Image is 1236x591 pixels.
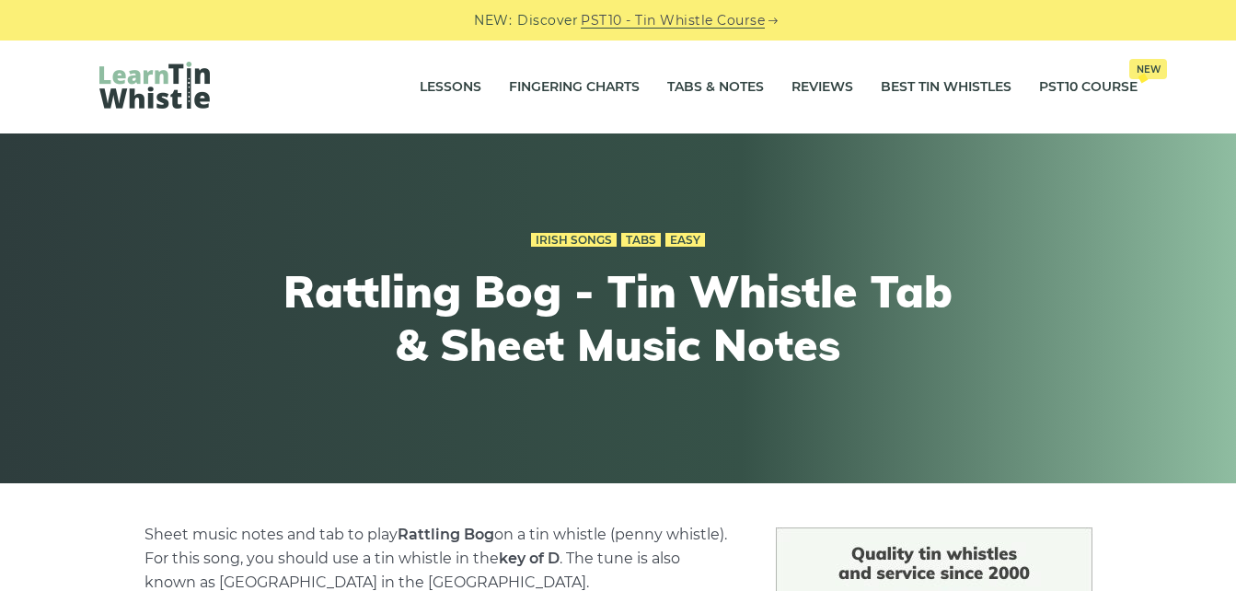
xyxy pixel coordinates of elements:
[1039,64,1138,110] a: PST10 CourseNew
[881,64,1011,110] a: Best Tin Whistles
[665,233,705,248] a: Easy
[791,64,853,110] a: Reviews
[621,233,661,248] a: Tabs
[509,64,640,110] a: Fingering Charts
[667,64,764,110] a: Tabs & Notes
[99,62,210,109] img: LearnTinWhistle.com
[420,64,481,110] a: Lessons
[280,265,957,371] h1: Rattling Bog - Tin Whistle Tab & Sheet Music Notes
[499,550,560,567] strong: key of D
[1129,59,1167,79] span: New
[398,526,494,543] strong: Rattling Bog
[531,233,617,248] a: Irish Songs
